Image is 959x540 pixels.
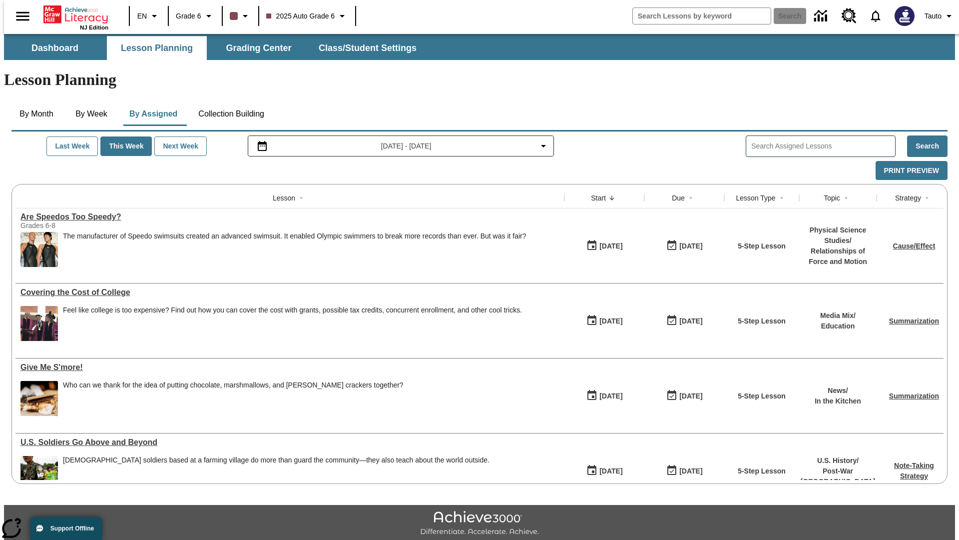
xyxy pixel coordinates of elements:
button: By Week [66,102,116,126]
button: Sort [776,192,788,204]
div: [DATE] [679,240,702,252]
span: Grading Center [226,42,291,54]
span: Class/Student Settings [319,42,417,54]
div: Strategy [895,193,921,203]
button: Lesson Planning [107,36,207,60]
span: Tauto [925,11,942,21]
p: 5-Step Lesson [738,241,786,251]
div: Due [672,193,685,203]
button: Select a new avatar [889,3,921,29]
p: 5-Step Lesson [738,466,786,476]
a: Data Center [808,2,836,30]
button: Sort [295,192,307,204]
span: Dashboard [31,42,78,54]
div: [DATE] [679,315,702,327]
div: SubNavbar [4,34,955,60]
img: Avatar [895,6,915,26]
button: Open side menu [8,1,37,31]
p: Relationships of Force and Motion [804,246,872,267]
div: Start [591,193,606,203]
div: Covering the Cost of College [20,288,559,297]
button: Last Week [46,136,98,156]
div: Who can we thank for the idea of putting chocolate, marshmallows, and graham crackers together? [63,381,404,416]
button: Select the date range menu item [252,140,550,152]
div: The manufacturer of Speedo swimsuits created an advanced swimsuit. It enabled Olympic swimmers to... [63,232,526,267]
button: 10/15/25: First time the lesson was available [583,311,626,330]
svg: Collapse Date Range Filter [537,140,549,152]
div: Feel like college is too expensive? Find out how you can cover the cost with grants, possible tax... [63,306,522,341]
button: Sort [685,192,697,204]
div: [DATE] [599,465,622,477]
input: search field [633,8,771,24]
p: Physical Science Studies / [804,225,872,246]
img: Robert Smith, investor, paid off college debt for class at Morehouse College [20,306,58,341]
button: Sort [840,192,852,204]
button: 10/15/25: Last day the lesson can be accessed [663,386,706,405]
button: Class: 2025 Auto Grade 6, Select your class [262,7,353,25]
button: Grade: Grade 6, Select a grade [172,7,219,25]
a: Summarization [889,392,939,400]
span: NJ Edition [80,24,108,30]
button: 10/15/25: Last day the lesson can be accessed [663,236,706,255]
button: Sort [921,192,933,204]
p: In the Kitchen [815,396,861,406]
a: Cause/Effect [893,242,936,250]
img: Two soldiers stand in the foreground while children walk behind them in a small village in South ... [20,456,58,491]
div: U.S. soldiers based at a farming village do more than guard the community—they also teach about t... [63,456,489,491]
p: Post-War [GEOGRAPHIC_DATA] [801,466,876,487]
span: EN [137,11,147,21]
a: Notifications [863,3,889,29]
div: SubNavbar [4,36,426,60]
a: Give Me S'more!, Lessons [20,363,559,372]
p: Education [820,321,856,331]
button: 10/15/25: First time the lesson was available [583,236,626,255]
div: Who can we thank for the idea of putting chocolate, marshmallows, and [PERSON_NAME] crackers toge... [63,381,404,389]
p: News / [815,385,861,396]
img: toasted marshmallows and chocolate on a graham cracker [20,381,58,416]
button: By Month [11,102,61,126]
div: [DATE] [599,390,622,402]
div: The manufacturer of Speedo swimsuits created an advanced swimsuit. It enabled Olympic swimmers to... [63,232,526,240]
button: This Week [100,136,152,156]
div: Lesson [273,193,295,203]
img: Achieve3000 Differentiate Accelerate Achieve [420,511,539,536]
button: Support Offline [30,517,102,540]
button: 10/15/25: First time the lesson was available [583,461,626,480]
button: Collection Building [190,102,272,126]
div: [DATE] [679,390,702,402]
a: Are Speedos Too Speedy? , Lessons [20,212,559,221]
a: Home [43,4,108,24]
img: Two swimmers wearing Speedo's LZR Racer swimsuits stand next to each other. [20,232,58,267]
button: Dashboard [5,36,105,60]
a: Covering the Cost of College, Lessons [20,288,559,297]
div: Grades 6-8 [20,221,170,229]
button: Profile/Settings [921,7,959,25]
input: Search Assigned Lessons [751,139,895,153]
span: [DATE] - [DATE] [381,141,432,151]
a: Resource Center, Will open in new tab [836,2,863,29]
a: Note-Taking Strategy [894,461,934,480]
button: Search [907,135,948,157]
div: [DEMOGRAPHIC_DATA] soldiers based at a farming village do more than guard the community—they also... [63,456,489,464]
div: [DATE] [599,315,622,327]
div: [DATE] [679,465,702,477]
div: Topic [824,193,840,203]
span: 2025 Auto Grade 6 [266,11,335,21]
p: 5-Step Lesson [738,391,786,401]
span: Grade 6 [176,11,201,21]
button: By Assigned [121,102,185,126]
button: Next Week [154,136,207,156]
h1: Lesson Planning [4,70,955,89]
a: Summarization [889,317,939,325]
div: Lesson Type [736,193,775,203]
div: Feel like college is too expensive? Find out how you can cover the cost with grants, possible tax... [63,306,522,314]
button: Language: EN, Select a language [133,7,165,25]
p: Media Mix / [820,310,856,321]
button: Class color is dark brown. Change class color [226,7,255,25]
button: Class/Student Settings [311,36,425,60]
p: U.S. History / [801,455,876,466]
button: Sort [606,192,618,204]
